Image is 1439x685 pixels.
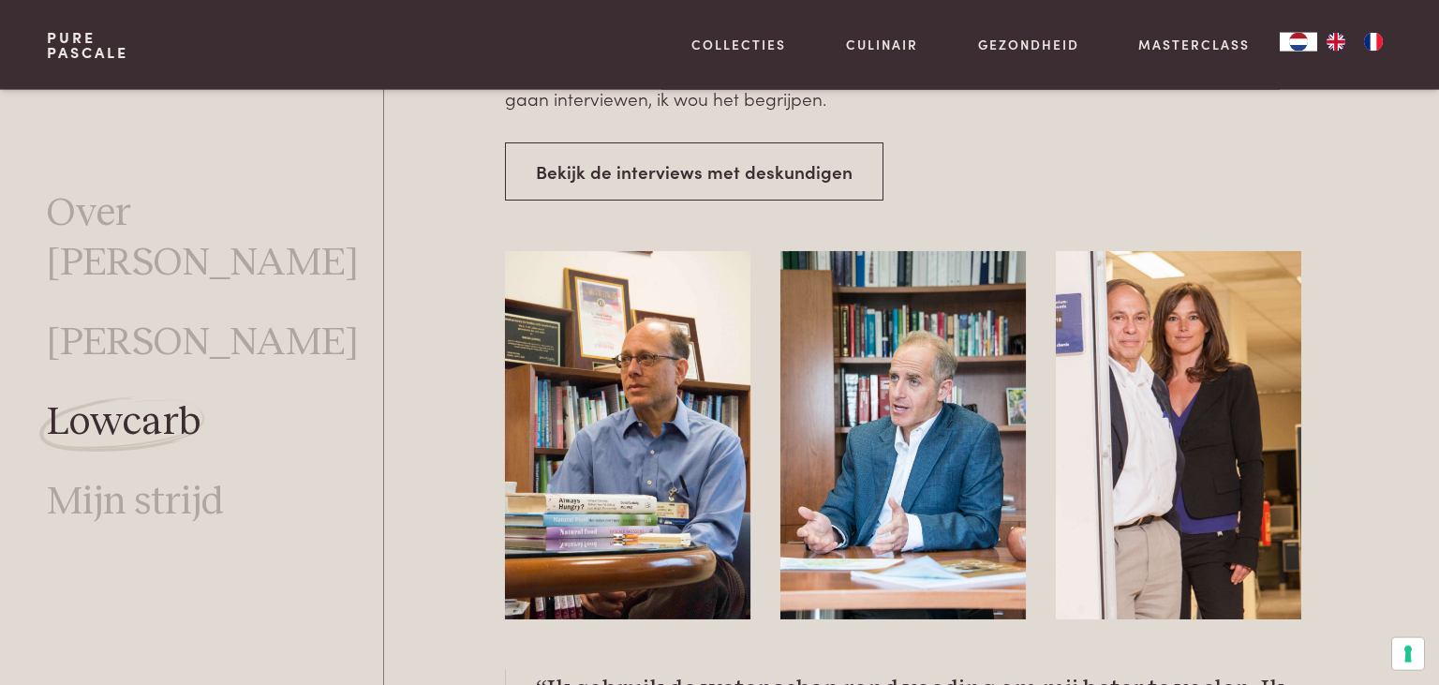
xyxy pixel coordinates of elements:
a: FR [1355,33,1392,52]
a: Lowcarb [47,398,200,448]
a: Masterclass [1138,35,1250,54]
aside: Language selected: Nederlands [1280,33,1392,52]
img: https://admin.purepascale.com/wp-content/uploads/2023/02/pure-pascale-naessens-DSC_1386-1.jpg [505,251,750,619]
a: PurePascale [47,30,128,60]
a: Mijn strijd [47,478,224,528]
img: https://admin.purepascale.com/wp-content/uploads/2023/02/pure-pascale-naessens-Schermafbeelding-6... [1056,251,1301,619]
a: NL [1280,33,1317,52]
div: Language [1280,33,1317,52]
a: Bekijk de interviews met deskundigen [505,142,883,201]
button: Uw voorkeuren voor toestemming voor trackingtechnologieën [1392,638,1424,670]
img: https://admin.purepascale.com/wp-content/uploads/2023/02/pure-pascale-naessens-DSC_1586-1.jpg [780,251,1026,619]
a: [PERSON_NAME] [47,319,359,368]
a: EN [1317,33,1355,52]
a: Collecties [691,35,786,54]
a: Culinair [846,35,918,54]
a: Gezondheid [978,35,1079,54]
ul: Language list [1317,33,1392,52]
a: Over [PERSON_NAME] [47,189,383,289]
